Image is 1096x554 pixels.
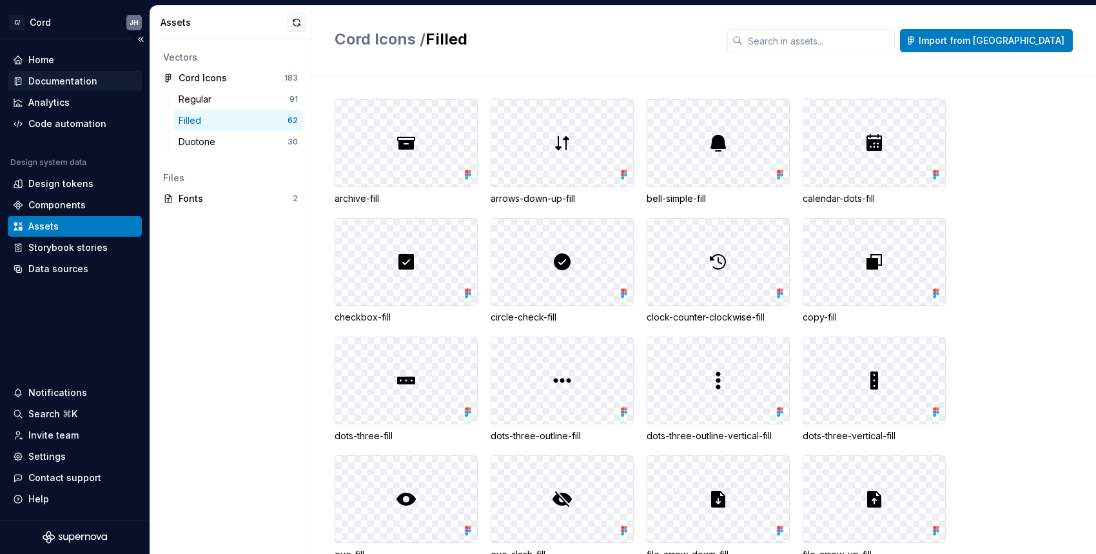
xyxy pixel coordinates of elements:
div: Storybook stories [28,241,108,254]
div: Files [163,172,298,184]
div: Components [28,199,86,212]
div: Design tokens [28,177,93,190]
div: Design system data [10,157,86,168]
a: Invite team [8,425,142,446]
div: Documentation [28,75,97,88]
div: Code automation [28,117,106,130]
div: Regular [179,93,217,106]
a: Design tokens [8,173,142,194]
div: Notifications [28,386,87,399]
div: Cord Icons [179,72,227,84]
div: Contact support [28,471,101,484]
div: circle-check-fill [491,311,634,324]
div: Analytics [28,96,70,109]
button: Import from [GEOGRAPHIC_DATA] [900,29,1073,52]
div: Invite team [28,429,79,442]
div: C/ [9,15,24,30]
button: Contact support [8,468,142,488]
button: C/CordJH [3,8,147,36]
div: 91 [289,94,298,104]
div: Help [28,493,49,506]
div: Settings [28,450,66,463]
a: Code automation [8,114,142,134]
a: Cord Icons183 [158,68,303,88]
div: arrows-down-up-fill [491,192,634,205]
div: checkbox-fill [335,311,478,324]
a: Storybook stories [8,237,142,258]
a: Regular91 [173,89,303,110]
div: calendar-dots-fill [803,192,946,205]
div: Fonts [179,192,293,205]
a: Documentation [8,71,142,92]
div: Cord [30,16,51,29]
a: Analytics [8,92,142,113]
div: Data sources [28,262,88,275]
div: Duotone [179,135,220,148]
a: Components [8,195,142,215]
div: JH [130,17,139,28]
div: Vectors [163,51,298,64]
svg: Supernova Logo [43,531,107,544]
div: bell-simple-fill [647,192,790,205]
div: copy-fill [803,311,946,324]
button: Search ⌘K [8,404,142,424]
span: Cord Icons / [335,30,426,48]
div: dots-three-fill [335,430,478,442]
a: Duotone30 [173,132,303,152]
a: Home [8,50,142,70]
div: Search ⌘K [28,408,77,420]
a: Filled62 [173,110,303,131]
h2: Filled [335,29,712,50]
span: Import from [GEOGRAPHIC_DATA] [919,34,1064,47]
div: 30 [288,137,298,147]
a: Data sources [8,259,142,279]
div: 183 [284,73,298,83]
div: Assets [161,16,288,29]
button: Help [8,489,142,509]
div: archive-fill [335,192,478,205]
button: Collapse sidebar [132,30,150,48]
div: Home [28,54,54,66]
div: dots-three-outline-fill [491,430,634,442]
div: clock-counter-clockwise-fill [647,311,790,324]
div: 2 [293,193,298,204]
a: Fonts2 [158,188,303,209]
div: Filled [179,114,206,127]
div: dots-three-outline-vertical-fill [647,430,790,442]
button: Notifications [8,382,142,403]
div: 62 [288,115,298,126]
div: Assets [28,220,59,233]
a: Assets [8,216,142,237]
a: Settings [8,446,142,467]
input: Search in assets... [743,29,895,52]
div: dots-three-vertical-fill [803,430,946,442]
